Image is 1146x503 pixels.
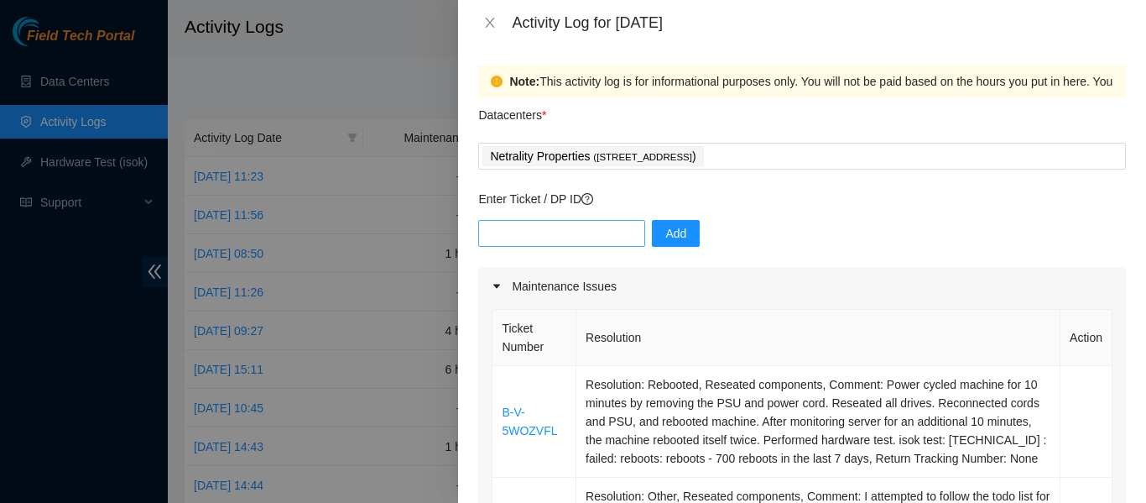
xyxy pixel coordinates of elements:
[502,406,557,438] a: B-V-5WOZVFL
[491,76,503,87] span: exclamation-circle
[478,97,546,124] p: Datacenters
[1060,310,1112,366] th: Action
[512,13,1126,32] div: Activity Log for [DATE]
[492,310,576,366] th: Ticket Number
[652,220,700,247] button: Add
[665,224,686,243] span: Add
[478,15,502,31] button: Close
[576,310,1060,366] th: Resolution
[509,72,539,91] strong: Note:
[478,267,1126,306] div: Maintenance Issues
[478,190,1126,208] p: Enter Ticket / DP ID
[593,152,692,162] span: ( [STREET_ADDRESS]
[492,281,502,291] span: caret-right
[483,16,497,29] span: close
[490,147,695,166] p: Netrality Properties )
[581,193,593,205] span: question-circle
[576,366,1060,478] td: Resolution: Rebooted, Reseated components, Comment: Power cycled machine for 10 minutes by removi...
